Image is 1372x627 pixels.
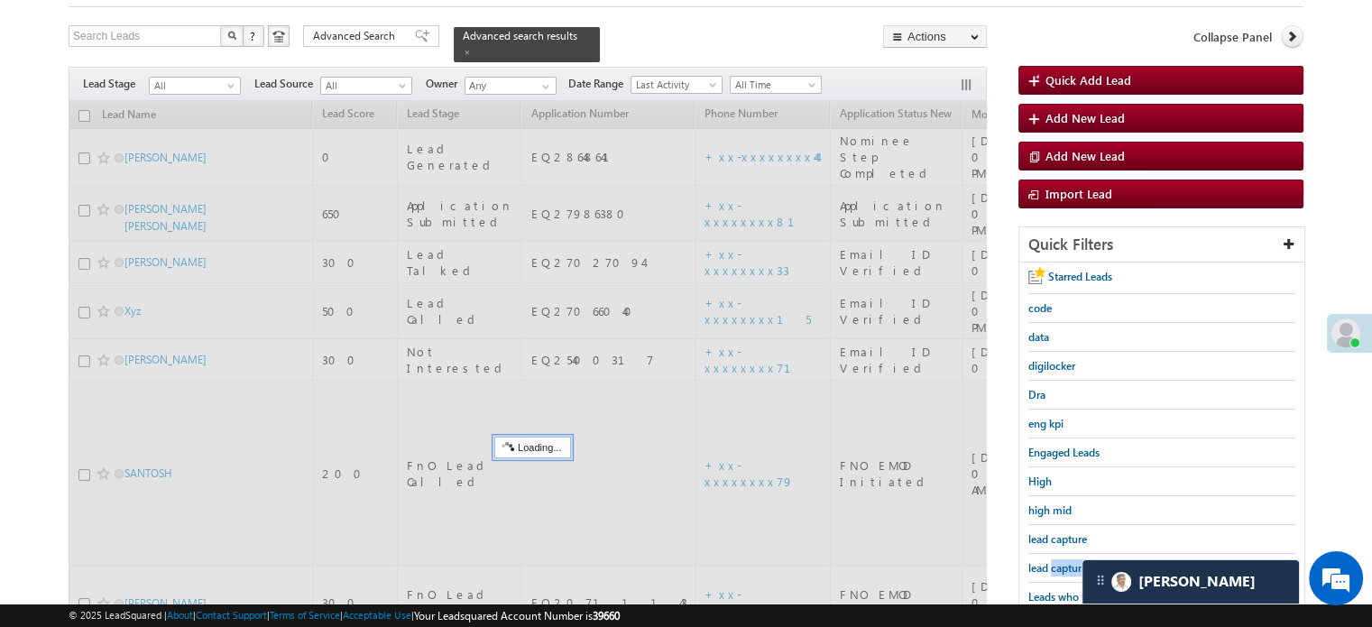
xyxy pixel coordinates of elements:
div: Loading... [494,437,571,458]
span: lead capture [1028,532,1087,546]
a: About [167,609,193,621]
a: Contact Support [196,609,267,621]
input: Type to Search [465,77,557,95]
span: data [1028,330,1049,344]
img: Carter [1111,572,1131,592]
img: Search [227,31,236,40]
span: High [1028,475,1052,488]
span: Starred Leads [1048,270,1112,283]
button: Actions [883,25,987,48]
span: Your Leadsquared Account Number is [414,609,620,622]
span: Engaged Leads [1028,446,1100,459]
span: Lead Source [254,76,320,92]
span: Last Activity [631,77,717,93]
img: d_60004797649_company_0_60004797649 [31,95,76,118]
span: Leads who visited website in the last 7 days [1028,590,1181,621]
a: Acceptable Use [343,609,411,621]
span: Add New Lead [1045,110,1125,125]
span: Carter [1138,573,1256,590]
a: All Time [730,76,822,94]
div: carter-dragCarter[PERSON_NAME] [1082,559,1300,604]
span: © 2025 LeadSquared | | | | | [69,607,620,624]
span: Date Range [568,76,631,92]
span: Dra [1028,388,1045,401]
span: high mid [1028,503,1072,517]
span: lead capture new [1028,561,1110,575]
a: All [320,77,412,95]
span: Advanced Search [313,28,401,44]
span: Owner [426,76,465,92]
span: All [150,78,235,94]
span: Lead Stage [83,76,149,92]
a: All [149,77,241,95]
span: digilocker [1028,359,1075,373]
span: Add New Lead [1045,148,1125,163]
a: Last Activity [631,76,723,94]
a: Show All Items [532,78,555,96]
span: All Time [731,77,816,93]
span: 39660 [593,609,620,622]
img: carter-drag [1093,573,1108,587]
span: Advanced search results [463,29,577,42]
span: Collapse Panel [1193,29,1272,45]
span: Import Lead [1045,186,1112,201]
div: Quick Filters [1019,227,1304,263]
textarea: Type your message and hit 'Enter' [23,167,329,475]
span: Quick Add Lead [1045,72,1131,88]
span: eng kpi [1028,417,1064,430]
span: All [321,78,407,94]
button: ? [243,25,264,47]
a: Terms of Service [270,609,340,621]
span: ? [250,28,258,43]
div: Chat with us now [94,95,303,118]
div: Minimize live chat window [296,9,339,52]
em: Start Chat [245,491,327,515]
span: code [1028,301,1052,315]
